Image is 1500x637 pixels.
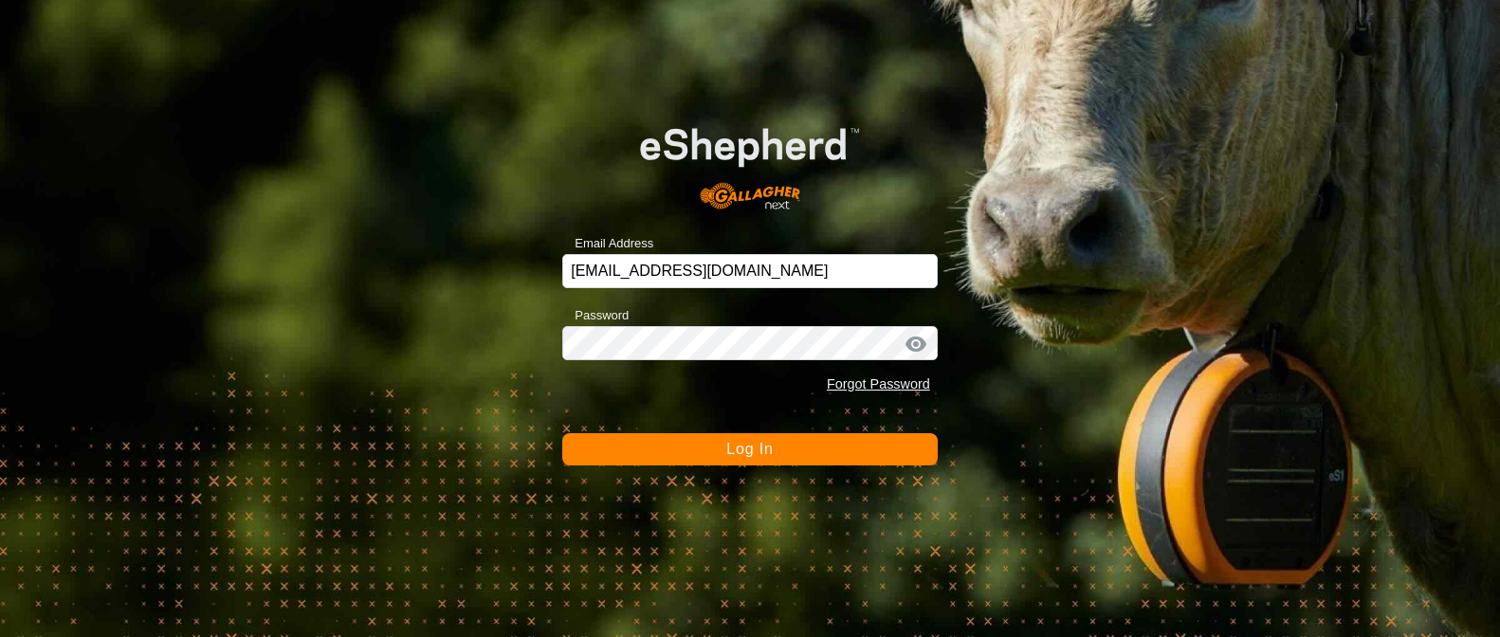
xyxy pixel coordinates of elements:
[600,97,900,225] img: E-shepherd Logo
[562,433,938,465] button: Log In
[562,254,938,288] input: Email Address
[562,306,629,325] label: Password
[726,441,773,457] span: Log In
[827,376,930,391] a: Forgot Password
[562,234,653,253] label: Email Address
